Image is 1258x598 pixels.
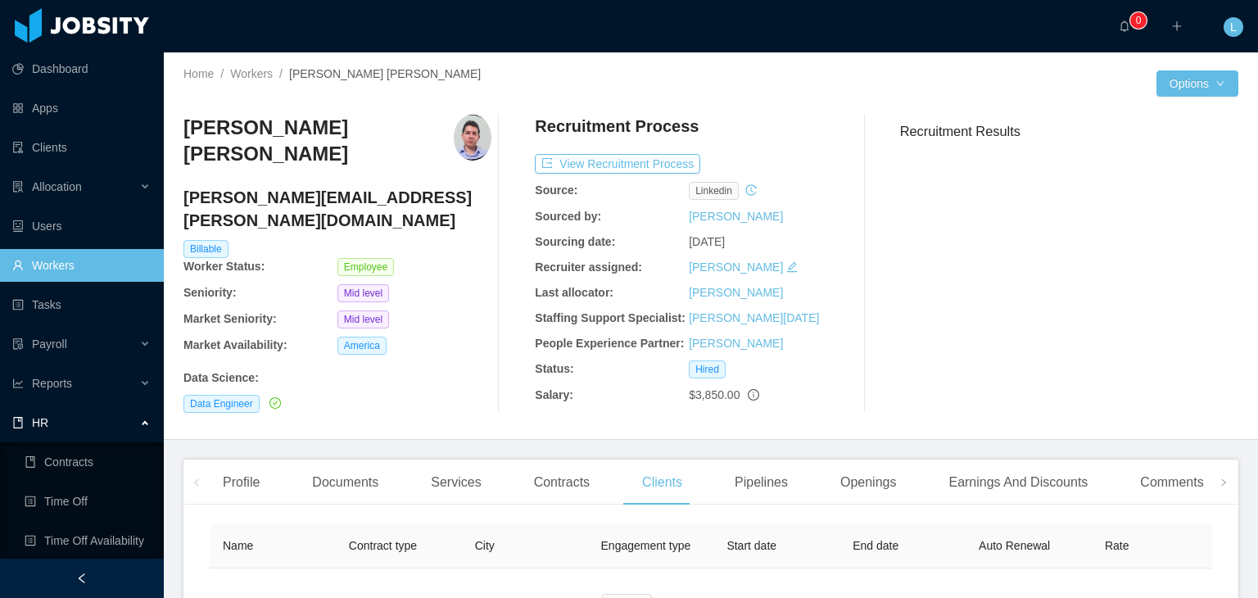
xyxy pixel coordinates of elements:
span: HR [32,416,48,429]
b: Source: [535,183,577,197]
span: End date [853,539,898,552]
div: Comments [1127,460,1216,505]
b: Seniority: [183,286,237,299]
a: icon: profileTime Off [25,485,151,518]
span: $3,850.00 [689,388,740,401]
b: Sourcing date: [535,235,615,248]
b: Status: [535,362,573,375]
b: Worker Status: [183,260,265,273]
a: [PERSON_NAME] [689,210,783,223]
b: Recruiter assigned: [535,260,642,274]
b: Sourced by: [535,210,601,223]
span: linkedin [689,182,739,200]
a: Home [183,67,214,80]
b: Staffing Support Specialist: [535,311,686,324]
a: [PERSON_NAME] [689,286,783,299]
div: Services [418,460,494,505]
i: icon: right [1220,478,1228,487]
div: Documents [299,460,391,505]
a: icon: pie-chartDashboard [12,52,151,85]
i: icon: history [745,184,757,196]
span: Hired [689,360,726,378]
b: Market Availability: [183,338,287,351]
a: Workers [230,67,273,80]
h4: Recruitment Process [535,115,699,138]
i: icon: check-circle [269,397,281,409]
b: Data Science : [183,371,259,384]
a: [PERSON_NAME][DATE] [689,311,819,324]
a: [PERSON_NAME] [689,337,783,350]
h3: [PERSON_NAME] [PERSON_NAME] [183,115,454,168]
span: L [1230,17,1237,37]
i: icon: file-protect [12,338,24,350]
b: Salary: [535,388,573,401]
span: / [220,67,224,80]
i: icon: solution [12,181,24,193]
span: [PERSON_NAME] [PERSON_NAME] [289,67,481,80]
span: [DATE] [689,235,725,248]
i: icon: book [12,417,24,428]
img: d1f14e3a-e964-48d5-b215-8fc5898f9c2a_679b90fdeb96a-400w.png [454,115,491,161]
a: icon: userWorkers [12,249,151,282]
i: icon: edit [786,261,798,273]
div: Openings [827,460,910,505]
a: icon: bookContracts [25,446,151,478]
div: Contracts [521,460,603,505]
div: Pipelines [722,460,801,505]
b: Market Seniority: [183,312,277,325]
span: America [337,337,387,355]
i: icon: left [192,478,201,487]
a: icon: profileTasks [12,288,151,321]
sup: 0 [1130,12,1147,29]
a: icon: appstoreApps [12,92,151,125]
a: icon: auditClients [12,131,151,164]
span: Contract type [349,539,417,552]
button: icon: exportView Recruitment Process [535,154,700,174]
i: icon: bell [1119,20,1130,32]
button: Optionsicon: down [1156,70,1238,97]
span: Employee [337,258,394,276]
span: info-circle [748,389,759,401]
span: Payroll [32,338,67,351]
span: Rate [1105,539,1129,552]
span: Engagement type [601,539,691,552]
span: Mid level [337,310,389,328]
div: Profile [210,460,273,505]
h4: [PERSON_NAME][EMAIL_ADDRESS][PERSON_NAME][DOMAIN_NAME] [183,186,491,232]
span: Data Engineer [183,395,260,413]
span: Reports [32,377,72,390]
span: Allocation [32,180,82,193]
div: Clients [629,460,695,505]
span: Start date [726,539,776,552]
b: Last allocator: [535,286,613,299]
a: icon: robotUsers [12,210,151,242]
span: Billable [183,240,229,258]
a: [PERSON_NAME] [689,260,783,274]
a: icon: exportView Recruitment Process [535,157,700,170]
i: icon: line-chart [12,378,24,389]
i: icon: plus [1171,20,1183,32]
span: City [475,539,495,552]
h3: Recruitment Results [900,121,1238,142]
span: / [279,67,283,80]
b: People Experience Partner: [535,337,684,350]
span: Auto Renewal [979,539,1050,552]
span: Name [223,539,253,552]
div: Earnings And Discounts [935,460,1101,505]
a: icon: check-circle [266,396,281,410]
a: icon: profileTime Off Availability [25,524,151,557]
span: Mid level [337,284,389,302]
